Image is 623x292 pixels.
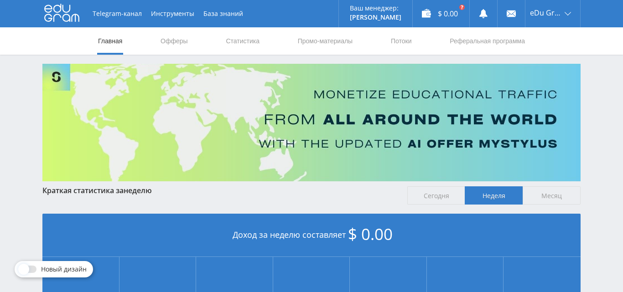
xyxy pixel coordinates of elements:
a: Реферальная программа [449,27,526,55]
div: Доход за неделю составляет [42,214,581,257]
span: eDu Group [530,9,562,16]
span: $ 0.00 [348,223,393,245]
a: Потоки [390,27,413,55]
img: Banner [42,64,581,181]
span: Сегодня [407,186,465,205]
a: Промо-материалы [297,27,353,55]
a: Офферы [160,27,189,55]
span: Новый дизайн [41,266,87,273]
p: [PERSON_NAME] [350,14,401,21]
a: Главная [97,27,123,55]
p: Ваш менеджер: [350,5,401,12]
a: Статистика [225,27,260,55]
span: неделю [124,185,152,195]
div: Краткая статистика за [42,186,398,195]
span: Неделя [465,186,523,205]
span: Месяц [523,186,581,205]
